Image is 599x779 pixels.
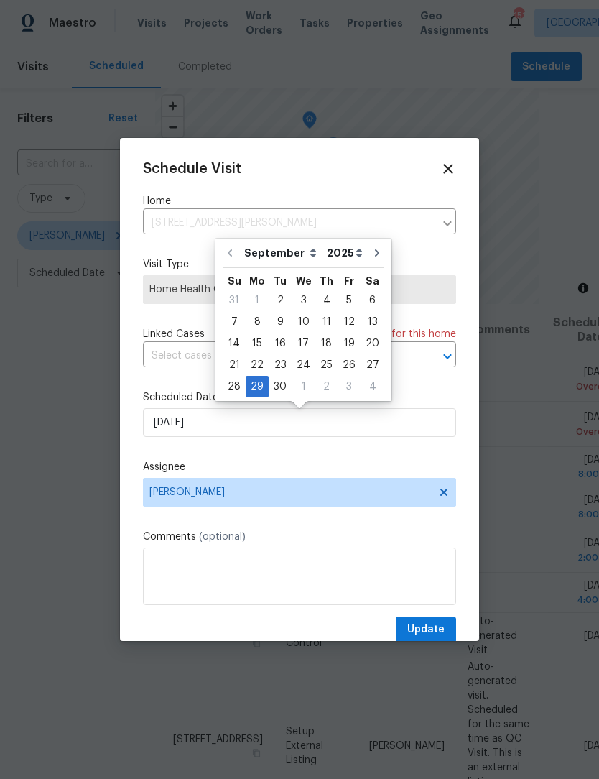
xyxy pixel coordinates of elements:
[269,311,292,333] div: Tue Sep 09 2025
[361,333,384,354] div: 20
[149,282,450,297] span: Home Health Checkup
[361,290,384,310] div: 6
[223,290,246,311] div: Sun Aug 31 2025
[366,239,388,267] button: Go to next month
[274,276,287,286] abbr: Tuesday
[315,333,338,354] div: 18
[292,333,315,354] div: Wed Sep 17 2025
[228,276,241,286] abbr: Sunday
[223,311,246,333] div: Sun Sep 07 2025
[246,377,269,397] div: 29
[246,355,269,375] div: 22
[296,276,312,286] abbr: Wednesday
[269,376,292,397] div: Tue Sep 30 2025
[344,276,354,286] abbr: Friday
[249,276,265,286] abbr: Monday
[338,376,361,397] div: Fri Oct 03 2025
[143,390,456,405] label: Scheduled Date
[269,333,292,354] div: Tue Sep 16 2025
[338,312,361,332] div: 12
[292,377,315,397] div: 1
[407,621,445,639] span: Update
[315,312,338,332] div: 11
[292,333,315,354] div: 17
[315,311,338,333] div: Thu Sep 11 2025
[269,355,292,375] div: 23
[199,532,246,542] span: (optional)
[361,290,384,311] div: Sat Sep 06 2025
[269,290,292,311] div: Tue Sep 02 2025
[315,376,338,397] div: Thu Oct 02 2025
[269,312,292,332] div: 9
[246,312,269,332] div: 8
[219,239,241,267] button: Go to previous month
[338,290,361,311] div: Fri Sep 05 2025
[246,376,269,397] div: Mon Sep 29 2025
[366,276,379,286] abbr: Saturday
[223,333,246,354] div: 14
[440,161,456,177] span: Close
[246,311,269,333] div: Mon Sep 08 2025
[315,290,338,311] div: Thu Sep 04 2025
[292,376,315,397] div: Wed Oct 01 2025
[315,333,338,354] div: Thu Sep 18 2025
[437,346,458,367] button: Open
[223,355,246,375] div: 21
[269,377,292,397] div: 30
[396,617,456,643] button: Update
[143,408,456,437] input: M/D/YYYY
[292,290,315,310] div: 3
[361,333,384,354] div: Sat Sep 20 2025
[241,242,323,264] select: Month
[143,212,435,234] input: Enter in an address
[338,377,361,397] div: 3
[223,312,246,332] div: 7
[143,530,456,544] label: Comments
[292,355,315,375] div: 24
[338,311,361,333] div: Fri Sep 12 2025
[361,312,384,332] div: 13
[269,290,292,310] div: 2
[361,311,384,333] div: Sat Sep 13 2025
[292,312,315,332] div: 10
[361,377,384,397] div: 4
[246,290,269,311] div: Mon Sep 01 2025
[143,257,456,272] label: Visit Type
[320,276,333,286] abbr: Thursday
[149,487,431,498] span: [PERSON_NAME]
[143,345,416,367] input: Select cases
[223,290,246,310] div: 31
[143,194,456,208] label: Home
[246,333,269,354] div: Mon Sep 15 2025
[315,355,338,375] div: 25
[315,354,338,376] div: Thu Sep 25 2025
[338,354,361,376] div: Fri Sep 26 2025
[338,333,361,354] div: Fri Sep 19 2025
[246,354,269,376] div: Mon Sep 22 2025
[292,354,315,376] div: Wed Sep 24 2025
[292,290,315,311] div: Wed Sep 03 2025
[315,290,338,310] div: 4
[246,333,269,354] div: 15
[361,354,384,376] div: Sat Sep 27 2025
[143,327,205,341] span: Linked Cases
[315,377,338,397] div: 2
[223,376,246,397] div: Sun Sep 28 2025
[338,355,361,375] div: 26
[338,333,361,354] div: 19
[361,355,384,375] div: 27
[269,354,292,376] div: Tue Sep 23 2025
[143,460,456,474] label: Assignee
[361,376,384,397] div: Sat Oct 04 2025
[292,311,315,333] div: Wed Sep 10 2025
[323,242,366,264] select: Year
[223,333,246,354] div: Sun Sep 14 2025
[269,333,292,354] div: 16
[246,290,269,310] div: 1
[223,354,246,376] div: Sun Sep 21 2025
[223,377,246,397] div: 28
[143,162,241,176] span: Schedule Visit
[338,290,361,310] div: 5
